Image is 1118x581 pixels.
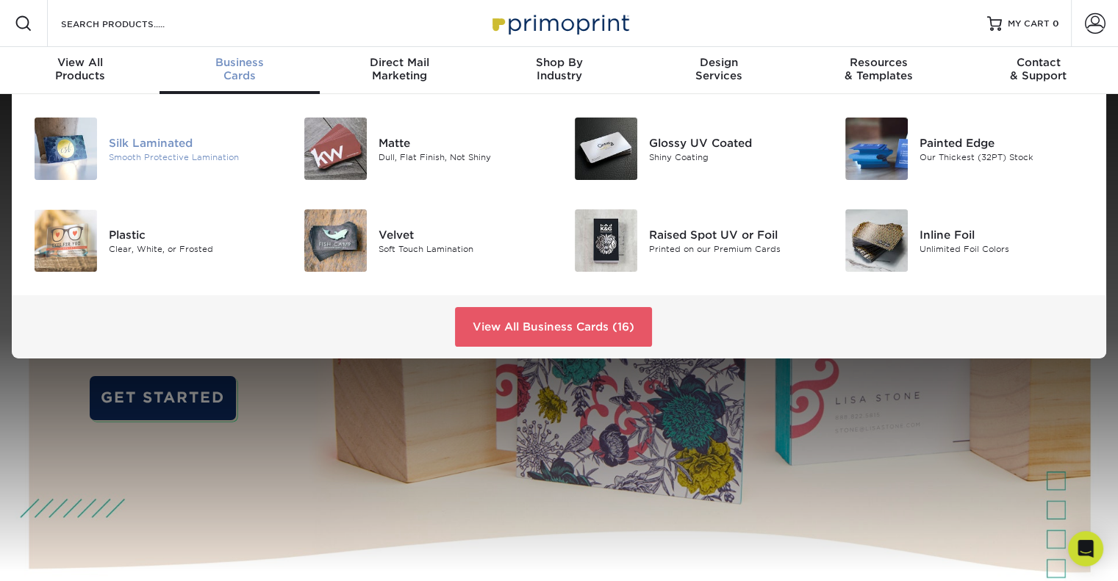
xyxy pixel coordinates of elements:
a: Silk Laminated Business Cards Silk Laminated Smooth Protective Lamination [29,112,278,186]
a: DesignServices [639,47,798,94]
span: Direct Mail [320,56,479,69]
div: Soft Touch Lamination [379,242,548,255]
img: Matte Business Cards [304,118,367,180]
div: Shiny Coating [649,151,818,163]
a: Matte Business Cards Matte Dull, Flat Finish, Not Shiny [300,112,548,186]
div: Unlimited Foil Colors [920,242,1089,255]
a: Resources& Templates [798,47,958,94]
div: Painted Edge [920,134,1089,151]
div: Marketing [320,56,479,82]
span: 0 [1053,18,1059,29]
div: Open Intercom Messenger [1068,531,1103,566]
a: Raised Spot UV or Foil Business Cards Raised Spot UV or Foil Printed on our Premium Cards [570,203,819,278]
div: Raised Spot UV or Foil [649,226,818,242]
div: Dull, Flat Finish, Not Shiny [379,151,548,163]
img: Velvet Business Cards [304,209,367,272]
img: Inline Foil Business Cards [845,209,908,272]
span: Shop By [479,56,639,69]
img: Painted Edge Business Cards [845,118,908,180]
div: Silk Laminated [109,134,278,151]
div: Smooth Protective Lamination [109,151,278,163]
a: BusinessCards [160,47,319,94]
div: Cards [160,56,319,82]
div: & Support [958,56,1118,82]
a: Direct MailMarketing [320,47,479,94]
a: Velvet Business Cards Velvet Soft Touch Lamination [300,203,548,278]
img: Raised Spot UV or Foil Business Cards [575,209,637,272]
div: Printed on our Premium Cards [649,242,818,255]
img: Primoprint [486,7,633,39]
span: MY CART [1008,18,1050,30]
a: Contact& Support [958,47,1118,94]
div: Industry [479,56,639,82]
span: Design [639,56,798,69]
a: Shop ByIndustry [479,47,639,94]
div: Matte [379,134,548,151]
div: & Templates [798,56,958,82]
div: Plastic [109,226,278,242]
input: SEARCH PRODUCTS..... [60,15,203,32]
a: Glossy UV Coated Business Cards Glossy UV Coated Shiny Coating [570,112,819,186]
img: Silk Laminated Business Cards [35,118,97,180]
span: Resources [798,56,958,69]
div: Our Thickest (32PT) Stock [920,151,1089,163]
div: Velvet [379,226,548,242]
span: Business [160,56,319,69]
div: Glossy UV Coated [649,134,818,151]
img: Plastic Business Cards [35,209,97,272]
img: Glossy UV Coated Business Cards [575,118,637,180]
div: Clear, White, or Frosted [109,242,278,255]
a: Inline Foil Business Cards Inline Foil Unlimited Foil Colors [840,203,1089,278]
span: Contact [958,56,1118,69]
a: Plastic Business Cards Plastic Clear, White, or Frosted [29,203,278,278]
a: Painted Edge Business Cards Painted Edge Our Thickest (32PT) Stock [840,112,1089,186]
a: View All Business Cards (16) [455,307,652,347]
div: Services [639,56,798,82]
div: Inline Foil [920,226,1089,242]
